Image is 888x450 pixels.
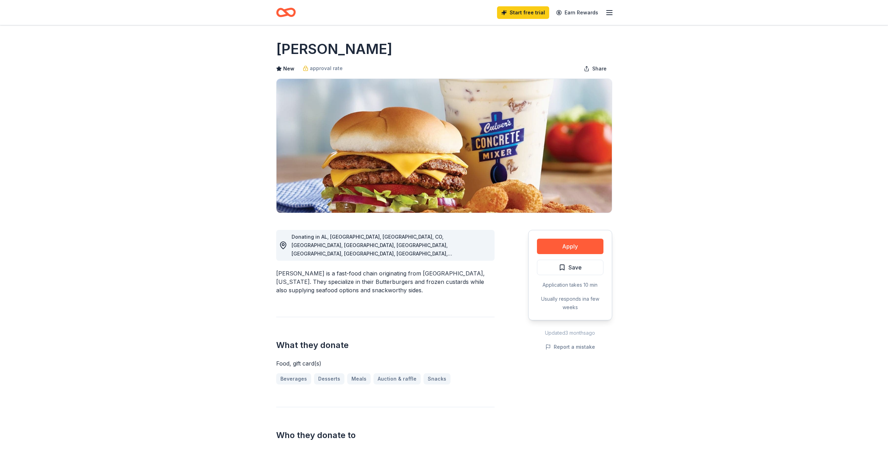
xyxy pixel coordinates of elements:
[552,6,602,19] a: Earn Rewards
[276,340,495,351] h2: What they donate
[276,269,495,294] div: [PERSON_NAME] is a fast-food chain originating from [GEOGRAPHIC_DATA], [US_STATE]. They specializ...
[545,343,595,351] button: Report a mistake
[578,62,612,76] button: Share
[537,281,603,289] div: Application takes 10 min
[276,359,495,368] div: Food, gift card(s)
[310,64,343,73] span: approval rate
[528,329,612,337] div: Updated 3 months ago
[537,239,603,254] button: Apply
[497,6,549,19] a: Start free trial
[283,64,294,73] span: New
[277,79,612,213] img: Image for Culver's
[568,263,582,272] span: Save
[537,295,603,312] div: Usually responds in a few weeks
[303,64,343,73] a: approval rate
[592,64,607,73] span: Share
[292,234,452,307] span: Donating in AL, [GEOGRAPHIC_DATA], [GEOGRAPHIC_DATA], CO, [GEOGRAPHIC_DATA], [GEOGRAPHIC_DATA], [...
[276,39,392,59] h1: [PERSON_NAME]
[276,430,495,441] h2: Who they donate to
[276,4,296,21] a: Home
[537,260,603,275] button: Save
